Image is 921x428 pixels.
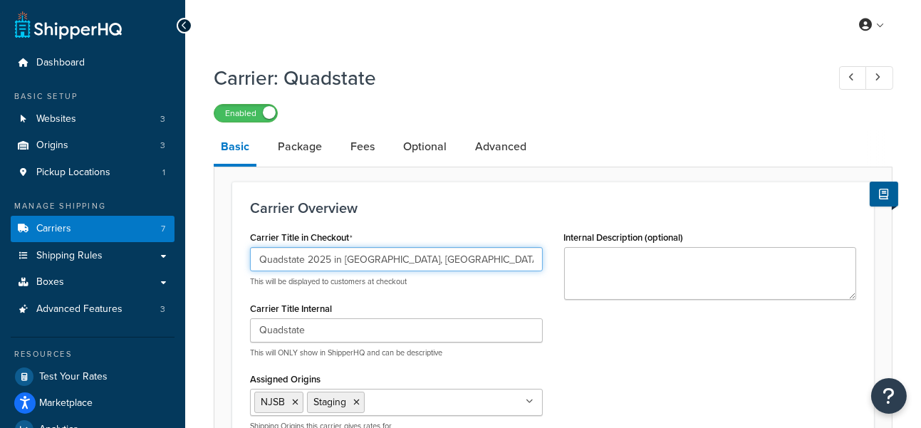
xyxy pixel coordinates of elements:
[11,216,175,242] a: Carriers7
[214,105,277,122] label: Enabled
[250,374,321,385] label: Assigned Origins
[870,182,898,207] button: Show Help Docs
[871,378,907,414] button: Open Resource Center
[36,303,123,315] span: Advanced Features
[36,140,68,152] span: Origins
[468,130,534,164] a: Advanced
[11,200,175,212] div: Manage Shipping
[36,250,103,262] span: Shipping Rules
[36,167,110,179] span: Pickup Locations
[250,276,543,287] p: This will be displayed to customers at checkout
[160,140,165,152] span: 3
[261,395,285,409] span: NJSB
[271,130,329,164] a: Package
[11,243,175,269] a: Shipping Rules
[396,130,454,164] a: Optional
[11,132,175,159] a: Origins3
[11,390,175,416] a: Marketplace
[11,106,175,132] li: Websites
[39,371,108,383] span: Test Your Rates
[865,66,893,90] a: Next Record
[564,232,684,243] label: Internal Description (optional)
[11,269,175,296] a: Boxes
[214,64,813,92] h1: Carrier: Quadstate
[11,90,175,103] div: Basic Setup
[11,364,175,390] a: Test Your Rates
[11,132,175,159] li: Origins
[161,223,165,235] span: 7
[11,50,175,76] a: Dashboard
[11,160,175,186] li: Pickup Locations
[162,167,165,179] span: 1
[11,216,175,242] li: Carriers
[11,348,175,360] div: Resources
[36,57,85,69] span: Dashboard
[343,130,382,164] a: Fees
[250,348,543,358] p: This will ONLY show in ShipperHQ and can be descriptive
[839,66,867,90] a: Previous Record
[36,223,71,235] span: Carriers
[250,232,353,244] label: Carrier Title in Checkout
[39,397,93,409] span: Marketplace
[36,113,76,125] span: Websites
[36,276,64,288] span: Boxes
[11,160,175,186] a: Pickup Locations1
[250,303,332,314] label: Carrier Title Internal
[250,200,856,216] h3: Carrier Overview
[11,296,175,323] a: Advanced Features3
[160,113,165,125] span: 3
[214,130,256,167] a: Basic
[313,395,346,409] span: Staging
[11,296,175,323] li: Advanced Features
[160,303,165,315] span: 3
[11,106,175,132] a: Websites3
